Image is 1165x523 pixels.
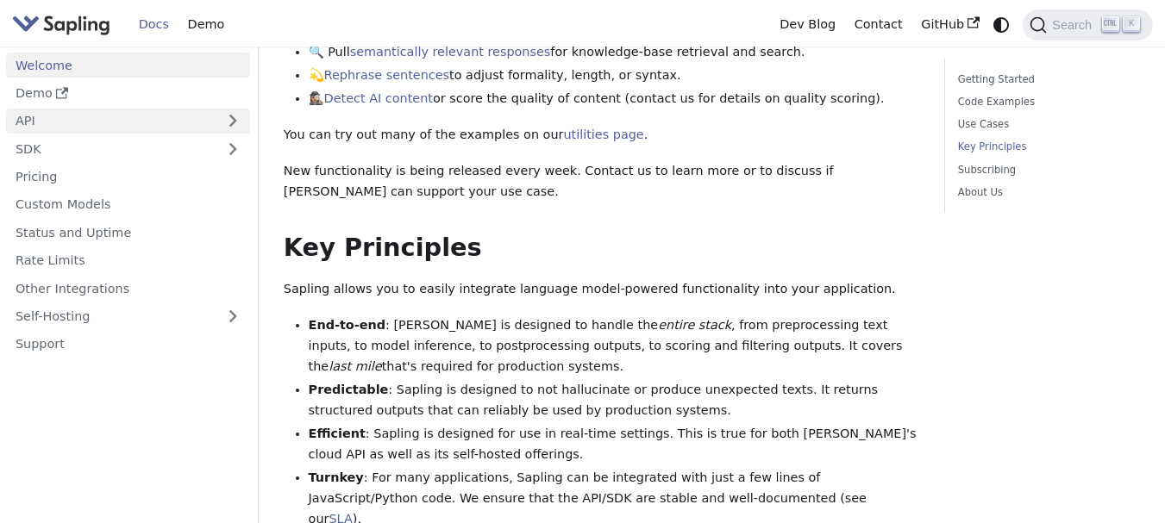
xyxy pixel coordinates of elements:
[309,65,920,86] li: 💫 to adjust formality, length, or syntax.
[216,136,250,161] button: Expand sidebar category 'SDK'
[309,470,364,484] strong: Turnkey
[6,81,250,106] a: Demo
[216,109,250,134] button: Expand sidebar category 'API'
[329,359,381,373] em: last mile
[1123,16,1140,32] kbd: K
[324,68,449,82] a: Rephrase sentences
[845,11,912,38] a: Contact
[958,162,1134,178] a: Subscribing
[309,42,920,63] li: 🔍 Pull for knowledge-base retrieval and search.
[309,318,385,332] strong: End-to-end
[958,139,1134,155] a: Key Principles
[6,332,250,357] a: Support
[6,165,250,190] a: Pricing
[989,12,1014,37] button: Switch between dark and light mode (currently system mode)
[6,53,250,78] a: Welcome
[324,91,433,105] a: Detect AI content
[658,318,731,332] em: entire stack
[284,161,920,202] p: New functionality is being released every week. Contact us to learn more or to discuss if [PERSON...
[6,192,250,217] a: Custom Models
[309,426,366,440] strong: Efficient
[309,315,920,377] li: : [PERSON_NAME] is designed to handle the , from preprocessing text inputs, to model inference, t...
[309,383,389,396] strong: Predictable
[6,248,250,273] a: Rate Limits
[958,184,1134,201] a: About Us
[6,220,250,245] a: Status and Uptime
[1023,9,1152,40] button: Search (Ctrl+K)
[284,125,920,146] p: You can try out many of the examples on our .
[284,233,920,264] h2: Key Principles
[6,276,250,301] a: Other Integrations
[958,116,1134,133] a: Use Cases
[958,72,1134,88] a: Getting Started
[350,45,551,59] a: semantically relevant responses
[1047,18,1102,32] span: Search
[129,11,179,38] a: Docs
[179,11,234,38] a: Demo
[12,12,116,37] a: Sapling.ai
[309,89,920,109] li: 🕵🏽‍♀️ or score the quality of content (contact us for details on quality scoring).
[6,136,216,161] a: SDK
[284,279,920,300] p: Sapling allows you to easily integrate language model-powered functionality into your application.
[309,380,920,421] li: : Sapling is designed to not hallucinate or produce unexpected texts. It returns structured outpu...
[958,94,1134,110] a: Code Examples
[770,11,844,38] a: Dev Blog
[6,304,250,329] a: Self-Hosting
[12,12,110,37] img: Sapling.ai
[563,128,643,141] a: utilities page
[309,424,920,465] li: : Sapling is designed for use in real-time settings. This is true for both [PERSON_NAME]'s cloud ...
[911,11,988,38] a: GitHub
[6,109,216,134] a: API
